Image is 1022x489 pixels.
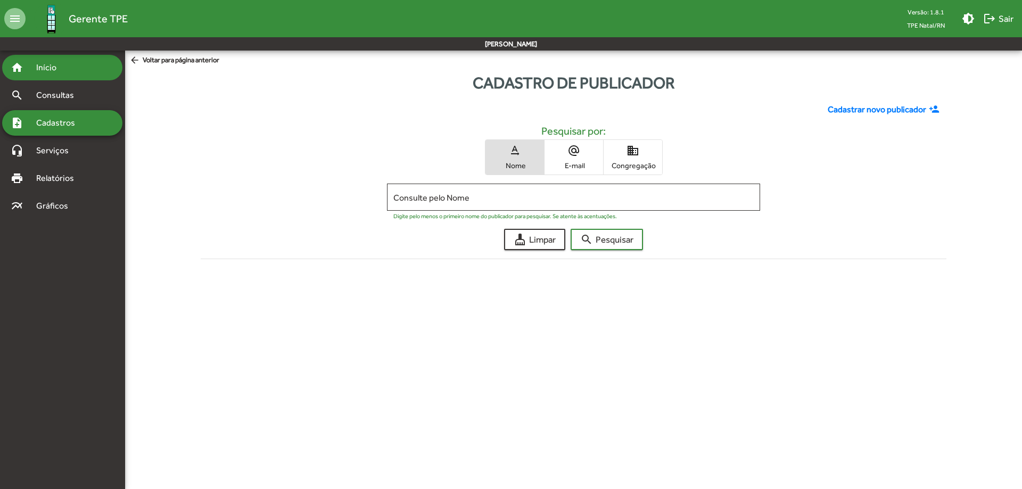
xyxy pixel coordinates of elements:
mat-icon: headset_mic [11,144,23,157]
mat-icon: multiline_chart [11,200,23,212]
h5: Pesquisar por: [209,125,937,137]
mat-icon: logout [983,12,996,25]
span: Início [30,61,72,74]
mat-icon: alternate_email [567,144,580,157]
span: E-mail [547,161,600,170]
mat-icon: brightness_medium [962,12,975,25]
span: Pesquisar [580,230,633,249]
a: Gerente TPE [26,2,128,36]
span: Voltar para página anterior [129,55,219,67]
button: Sair [979,9,1018,28]
mat-icon: person_add [929,104,942,115]
button: Nome [485,140,544,175]
mat-hint: Digite pelo menos o primeiro nome do publicador para pesquisar. Se atente às acentuações. [393,213,617,219]
mat-icon: text_rotation_none [508,144,521,157]
span: Gerente TPE [69,10,128,27]
span: Cadastros [30,117,89,129]
mat-icon: menu [4,8,26,29]
span: Consultas [30,89,88,102]
span: Congregação [606,161,660,170]
span: Serviços [30,144,83,157]
mat-icon: home [11,61,23,74]
span: Gráficos [30,200,83,212]
span: Sair [983,9,1013,28]
mat-icon: domain [627,144,639,157]
span: Relatórios [30,172,88,185]
mat-icon: search [580,233,593,246]
button: Pesquisar [571,229,643,250]
img: Logo [34,2,69,36]
button: E-mail [545,140,603,175]
span: Cadastrar novo publicador [828,103,926,116]
div: Versão: 1.8.1 [899,5,953,19]
mat-icon: cleaning_services [514,233,526,246]
div: Cadastro de publicador [125,71,1022,95]
span: TPE Natal/RN [899,19,953,32]
button: Limpar [504,229,565,250]
mat-icon: note_add [11,117,23,129]
span: Nome [488,161,541,170]
span: Limpar [514,230,556,249]
mat-icon: search [11,89,23,102]
mat-icon: print [11,172,23,185]
mat-icon: arrow_back [129,55,143,67]
button: Congregação [604,140,662,175]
